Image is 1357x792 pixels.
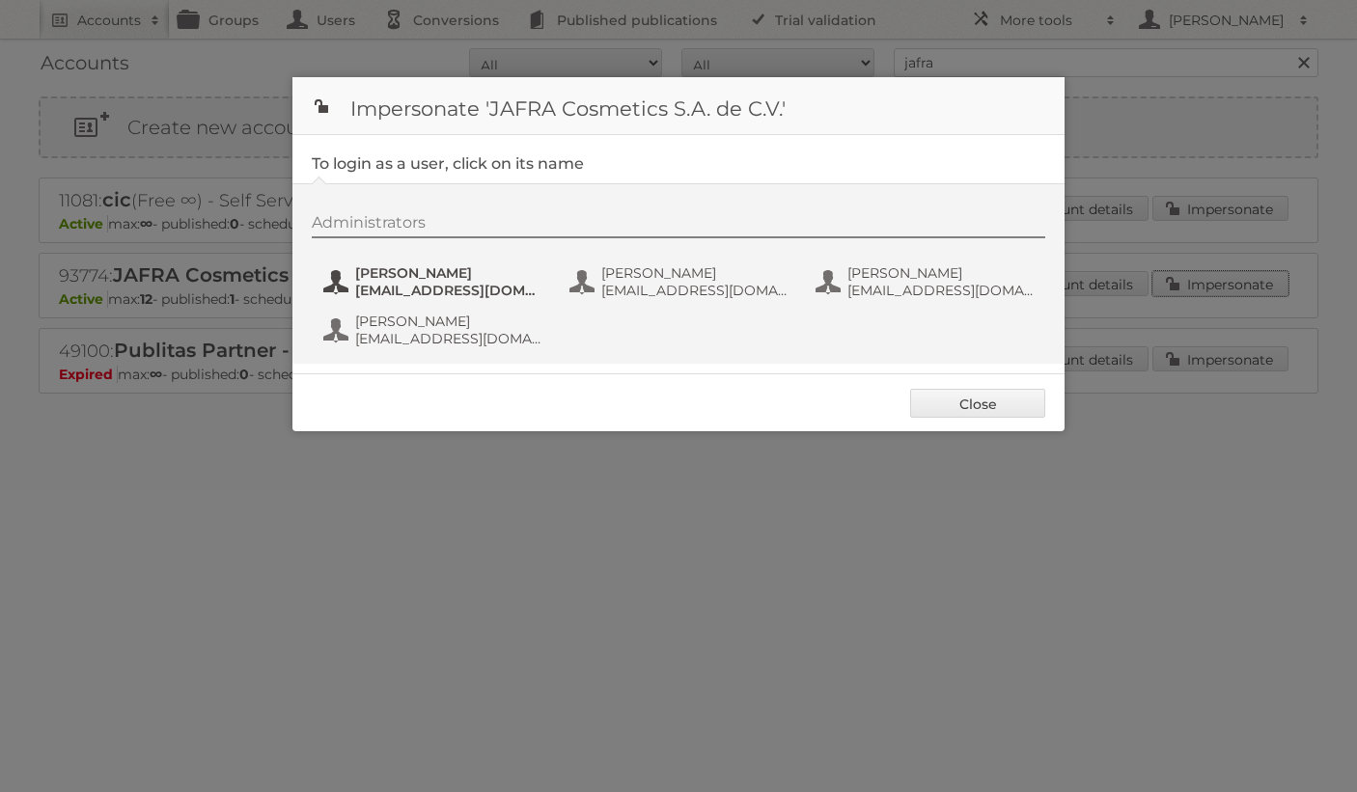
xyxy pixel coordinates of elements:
[601,264,789,282] span: [PERSON_NAME]
[847,264,1035,282] span: [PERSON_NAME]
[355,330,542,347] span: [EMAIL_ADDRESS][DOMAIN_NAME]
[910,389,1045,418] a: Close
[355,313,542,330] span: [PERSON_NAME]
[355,282,542,299] span: [EMAIL_ADDRESS][DOMAIN_NAME]
[814,262,1040,301] button: [PERSON_NAME] [EMAIL_ADDRESS][DOMAIN_NAME]
[601,282,789,299] span: [EMAIL_ADDRESS][DOMAIN_NAME]
[312,154,584,173] legend: To login as a user, click on its name
[568,262,794,301] button: [PERSON_NAME] [EMAIL_ADDRESS][DOMAIN_NAME]
[312,213,1045,238] div: Administrators
[847,282,1035,299] span: [EMAIL_ADDRESS][DOMAIN_NAME]
[321,311,548,349] button: [PERSON_NAME] [EMAIL_ADDRESS][DOMAIN_NAME]
[321,262,548,301] button: [PERSON_NAME] [EMAIL_ADDRESS][DOMAIN_NAME]
[355,264,542,282] span: [PERSON_NAME]
[292,77,1065,135] h1: Impersonate 'JAFRA Cosmetics S.A. de C.V.'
